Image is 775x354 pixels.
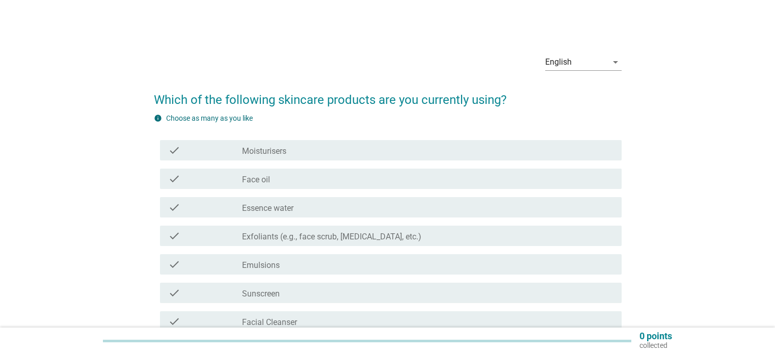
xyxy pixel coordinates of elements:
[168,315,180,328] i: check
[242,317,297,328] label: Facial Cleanser
[168,173,180,185] i: check
[639,332,672,341] p: 0 points
[639,341,672,350] p: collected
[545,58,572,67] div: English
[242,289,280,299] label: Sunscreen
[168,201,180,213] i: check
[242,260,280,270] label: Emulsions
[242,232,421,242] label: Exfoliants (e.g., face scrub, [MEDICAL_DATA], etc.)
[154,114,162,122] i: info
[168,230,180,242] i: check
[168,144,180,156] i: check
[166,114,253,122] label: Choose as many as you like
[168,258,180,270] i: check
[168,287,180,299] i: check
[609,56,622,68] i: arrow_drop_down
[242,203,293,213] label: Essence water
[154,80,622,109] h2: Which of the following skincare products are you currently using?
[242,146,286,156] label: Moisturisers
[242,175,270,185] label: Face oil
